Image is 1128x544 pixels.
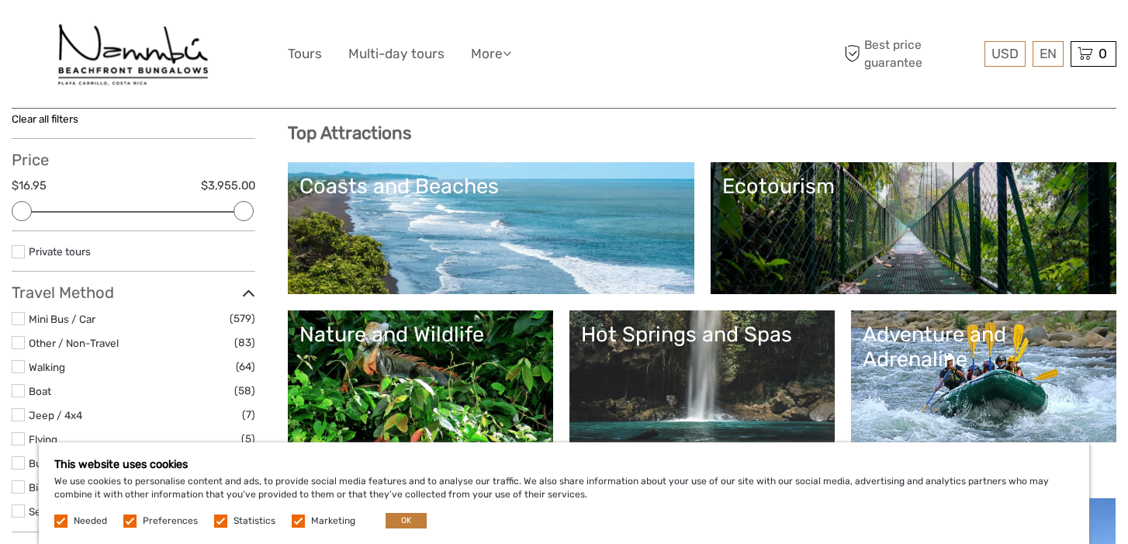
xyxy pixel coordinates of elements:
a: Bus [29,457,47,470]
label: $3,955.00 [201,178,255,194]
a: Hot Springs and Spas [581,322,823,431]
a: Private tours [29,245,91,258]
h5: This website uses cookies [54,458,1074,471]
label: Preferences [143,515,198,528]
h3: Travel Method [12,283,255,302]
label: Needed [74,515,107,528]
span: 0 [1096,46,1109,61]
a: Jeep / 4x4 [29,409,82,421]
p: We're away right now. Please check back later! [22,27,175,40]
span: USD [991,46,1019,61]
div: We use cookies to personalise content and ads, to provide social media features and to analyse ou... [39,442,1089,544]
span: (579) [230,310,255,327]
label: Marketing [311,515,355,528]
a: Nature and Wildlife [299,322,542,431]
div: Nature and Wildlife [299,322,542,347]
span: (83) [234,334,255,352]
button: OK [386,513,427,528]
div: Coasts and Beaches [299,174,683,199]
div: EN [1033,41,1064,67]
a: Walking [29,361,65,373]
label: Statistics [234,515,275,528]
a: Mini Bus / Car [29,313,95,325]
img: Hotel Nammbú [54,12,213,96]
span: (58) [234,382,255,400]
span: Best price guarantee [840,36,981,71]
div: Adventure and Adrenaline [863,322,1105,372]
b: Top Attractions [288,123,411,144]
a: Tours [288,43,322,65]
label: $16.95 [12,178,47,194]
a: Boat [29,385,51,397]
span: (5) [241,430,255,448]
div: Ecotourism [722,174,1106,199]
a: Clear all filters [12,113,78,125]
h3: Price [12,151,255,169]
a: Coasts and Beaches [299,174,683,282]
a: Adventure and Adrenaline [863,322,1105,431]
a: Multi-day tours [348,43,445,65]
a: Other / Non-Travel [29,337,119,349]
a: Bicycle [29,481,63,494]
a: More [471,43,511,65]
a: Ecotourism [722,174,1106,282]
button: Open LiveChat chat widget [178,24,197,43]
a: Flying [29,433,57,445]
a: Self-Drive [29,505,78,518]
span: (64) [236,358,255,376]
span: (7) [242,406,255,424]
div: Hot Springs and Spas [581,322,823,347]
